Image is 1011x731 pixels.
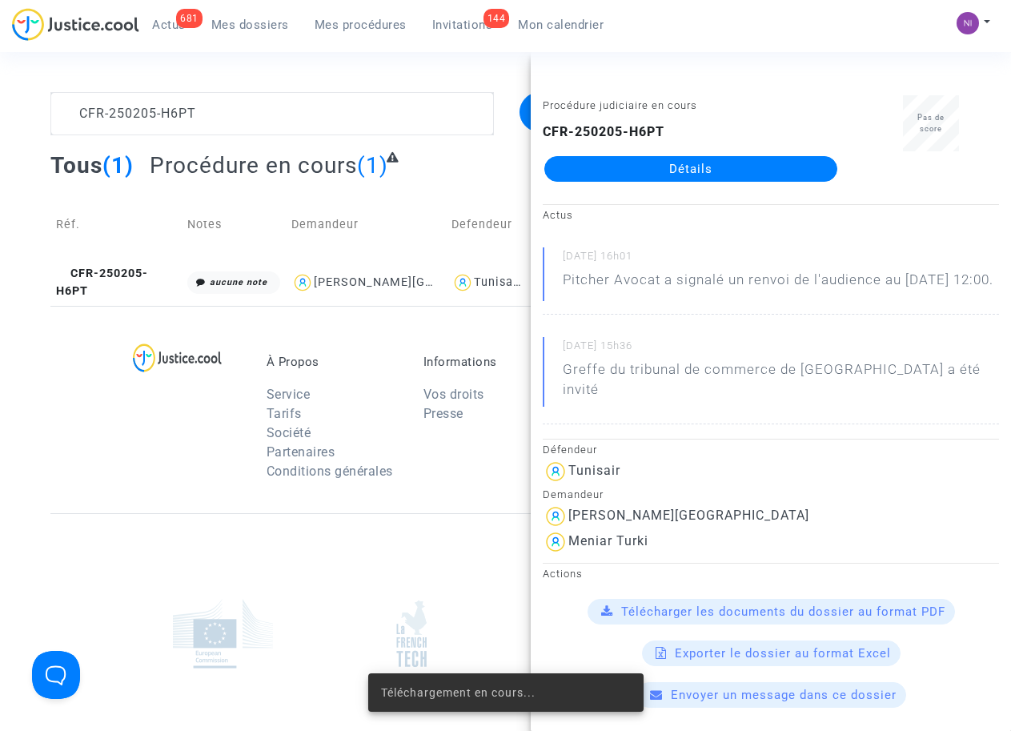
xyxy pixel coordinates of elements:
img: icon-user.svg [291,271,315,295]
div: Tunisair [474,275,522,289]
small: Actus [543,209,573,221]
small: [DATE] 15h36 [563,339,999,359]
a: 144Invitations [419,13,506,37]
a: Service [267,387,311,402]
a: Partenaires [267,444,335,460]
span: Mon calendrier [518,18,604,32]
span: Exporter le dossier au format Excel [675,646,891,661]
div: Meniar Turki [568,533,648,548]
a: Tarifs [267,406,302,421]
span: (1) [357,152,388,179]
td: Demandeur [286,191,446,259]
iframe: Help Scout Beacon - Open [32,651,80,699]
a: Vos droits [423,387,484,402]
i: aucune note [210,277,267,287]
small: Défendeur [543,444,597,456]
a: Société [267,425,311,440]
span: Envoyer un message dans ce dossier [671,688,897,702]
td: Defendeur [446,191,528,259]
small: Procédure judiciaire en cours [543,99,697,111]
img: icon-user.svg [543,459,568,484]
span: Téléchargement en cours... [381,685,536,701]
img: logo-lg.svg [133,343,222,372]
small: Demandeur [543,488,604,500]
div: Tunisair [568,463,620,478]
b: CFR-250205-H6PT [543,124,664,139]
span: Actus [152,18,186,32]
span: Mes procédures [315,18,407,32]
p: À Propos [267,355,399,369]
img: icon-user.svg [543,504,568,529]
a: Presse [423,406,463,421]
img: icon-user.svg [451,271,475,295]
span: Procédure en cours [150,152,357,179]
p: Pitcher Avocat a signalé un renvoi de l'audience au [DATE] 12:00. [563,270,993,298]
div: [PERSON_NAME][GEOGRAPHIC_DATA] [568,508,809,523]
span: (1) [102,152,134,179]
small: Actions [543,568,583,580]
a: Détails [544,156,837,182]
span: Tous [50,152,102,179]
div: [PERSON_NAME][GEOGRAPHIC_DATA] [314,275,536,289]
span: Invitations [432,18,493,32]
span: CFR-250205-H6PT [56,267,148,298]
span: Pas de score [917,113,945,133]
a: Mes dossiers [199,13,302,37]
p: Greffe du tribunal de commerce de [GEOGRAPHIC_DATA] a été invité [563,359,999,408]
img: jc-logo.svg [12,8,139,41]
small: [DATE] 16h01 [563,249,999,270]
p: Informations [423,355,556,369]
a: Conditions générales [267,464,393,479]
a: Mes procédures [302,13,419,37]
img: french_tech.png [396,600,427,668]
td: Score [528,191,573,259]
a: 681Actus [139,13,199,37]
a: Mon calendrier [505,13,616,37]
span: Mes dossiers [211,18,289,32]
span: Télécharger les documents du dossier au format PDF [621,604,945,619]
td: Réf. [50,191,182,259]
img: europe_commision.png [173,599,273,669]
img: icon-user.svg [543,529,568,555]
td: Notes [182,191,286,259]
div: 144 [483,9,510,28]
img: c72f9d9a6237a8108f59372fcd3655cf [957,12,979,34]
div: 681 [176,9,203,28]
